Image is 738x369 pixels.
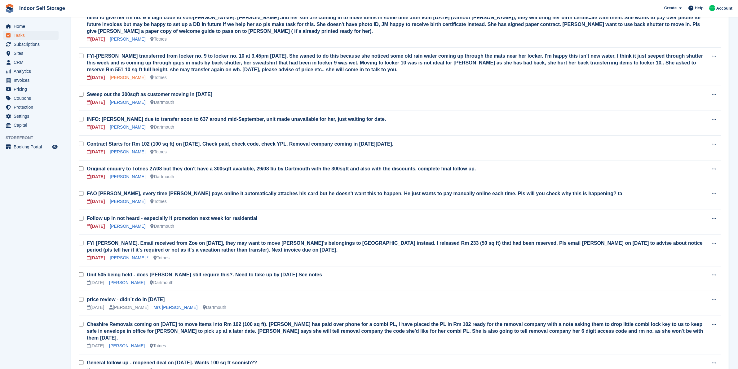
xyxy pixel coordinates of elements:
div: [DATE] [87,198,105,205]
a: menu [3,94,59,103]
a: [PERSON_NAME] [110,37,145,42]
a: General follow up - reopened deal on [DATE]. Wants 100 sq ft soonish?? [87,360,257,365]
a: price review - didn`t do in [DATE] [87,297,165,302]
div: Totnes [151,36,167,42]
a: Follow up in not heard - especially if promotion next week for residential [87,216,257,221]
div: Dartmouth [150,279,173,286]
div: [DATE] [87,74,105,81]
a: [PERSON_NAME] * [110,255,148,260]
div: [DATE] [87,343,104,349]
a: Preview store [51,143,59,151]
a: Contract starts for Rm 531 (80 sq ft) on [DATE]. pls check 6 digit code and take yellow PL off ro... [87,8,701,34]
span: Capital [14,121,51,130]
div: Dartmouth [203,304,226,311]
a: INFO: [PERSON_NAME] due to transfer soon to 637 around mid-September, unit made unavailable for h... [87,116,386,122]
a: [PERSON_NAME] [109,280,145,285]
span: Protection [14,103,51,112]
a: [PERSON_NAME] [110,224,145,229]
div: [DATE] [87,99,105,106]
a: menu [3,31,59,40]
a: menu [3,112,59,121]
div: [DATE] [87,174,105,180]
a: menu [3,49,59,58]
a: [PERSON_NAME] [109,343,145,348]
div: Dartmouth [151,124,174,130]
a: menu [3,58,59,67]
a: Original enquiry to Totnes 27/08 but they don't have a 300sqft available, 29/08 f/u by Dartmouth ... [87,166,476,171]
span: CRM [14,58,51,67]
a: [PERSON_NAME] [110,100,145,105]
span: Help [695,5,704,11]
a: FAO [PERSON_NAME], every time [PERSON_NAME] pays online it automatically attaches his card but he... [87,191,622,196]
a: [PERSON_NAME] [110,75,145,80]
img: stora-icon-8386f47178a22dfd0bd8f6a31ec36ba5ce8667c1dd55bd0f319d3a0aa187defe.svg [5,4,14,13]
a: Mrs [PERSON_NAME] [153,305,197,310]
div: Totnes [150,343,166,349]
img: Helen Nicholls [709,5,715,11]
a: Indoor Self Storage [17,3,68,13]
div: [DATE] [87,279,104,286]
a: Cheshire Removals coming on [DATE] to move items into Rm 102 (100 sq ft). [PERSON_NAME] has paid ... [87,322,703,340]
div: Dartmouth [151,223,174,230]
div: [PERSON_NAME] [109,304,148,311]
a: menu [3,40,59,49]
a: menu [3,103,59,112]
div: Totnes [151,149,167,155]
span: Analytics [14,67,51,76]
div: [DATE] [87,124,105,130]
div: [DATE] [87,304,104,311]
div: [DATE] [87,223,105,230]
div: [DATE] [87,36,105,42]
span: Pricing [14,85,51,94]
span: Create [664,5,677,11]
span: Account [716,5,732,11]
a: menu [3,22,59,31]
a: menu [3,143,59,151]
a: Sweep out the 300sqft as customer moving in [DATE] [87,92,212,97]
a: [PERSON_NAME] [110,199,145,204]
span: Booking Portal [14,143,51,151]
div: Dartmouth [151,99,174,106]
div: Totnes [153,255,170,261]
span: Subscriptions [14,40,51,49]
div: [DATE] [87,255,105,261]
div: Dartmouth [151,174,174,180]
a: FYI-[PERSON_NAME] transferred from locker no. 9 to locker no. 10 at 3.45pm [DATE]. She waned to d... [87,53,703,72]
div: Totnes [151,74,167,81]
a: FYI [PERSON_NAME]. Email received from Zoe on [DATE], they may want to move [PERSON_NAME]'s belon... [87,240,703,253]
span: Coupons [14,94,51,103]
a: [PERSON_NAME] [110,149,145,154]
a: menu [3,76,59,85]
span: Home [14,22,51,31]
a: Unit 505 being held - does [PERSON_NAME] still require this?. Need to take up by [DATE] See notes [87,272,322,277]
span: Invoices [14,76,51,85]
a: menu [3,67,59,76]
span: Sites [14,49,51,58]
span: Storefront [6,135,62,141]
a: Contract Starts for Rm 102 (100 sq ft) on [DATE]. Check paid, check code. check YPL. Removal comp... [87,141,393,147]
div: [DATE] [87,149,105,155]
a: menu [3,121,59,130]
div: Totnes [151,198,167,205]
a: [PERSON_NAME] [110,125,145,130]
a: menu [3,85,59,94]
span: Tasks [14,31,51,40]
span: Settings [14,112,51,121]
a: [PERSON_NAME] [110,174,145,179]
